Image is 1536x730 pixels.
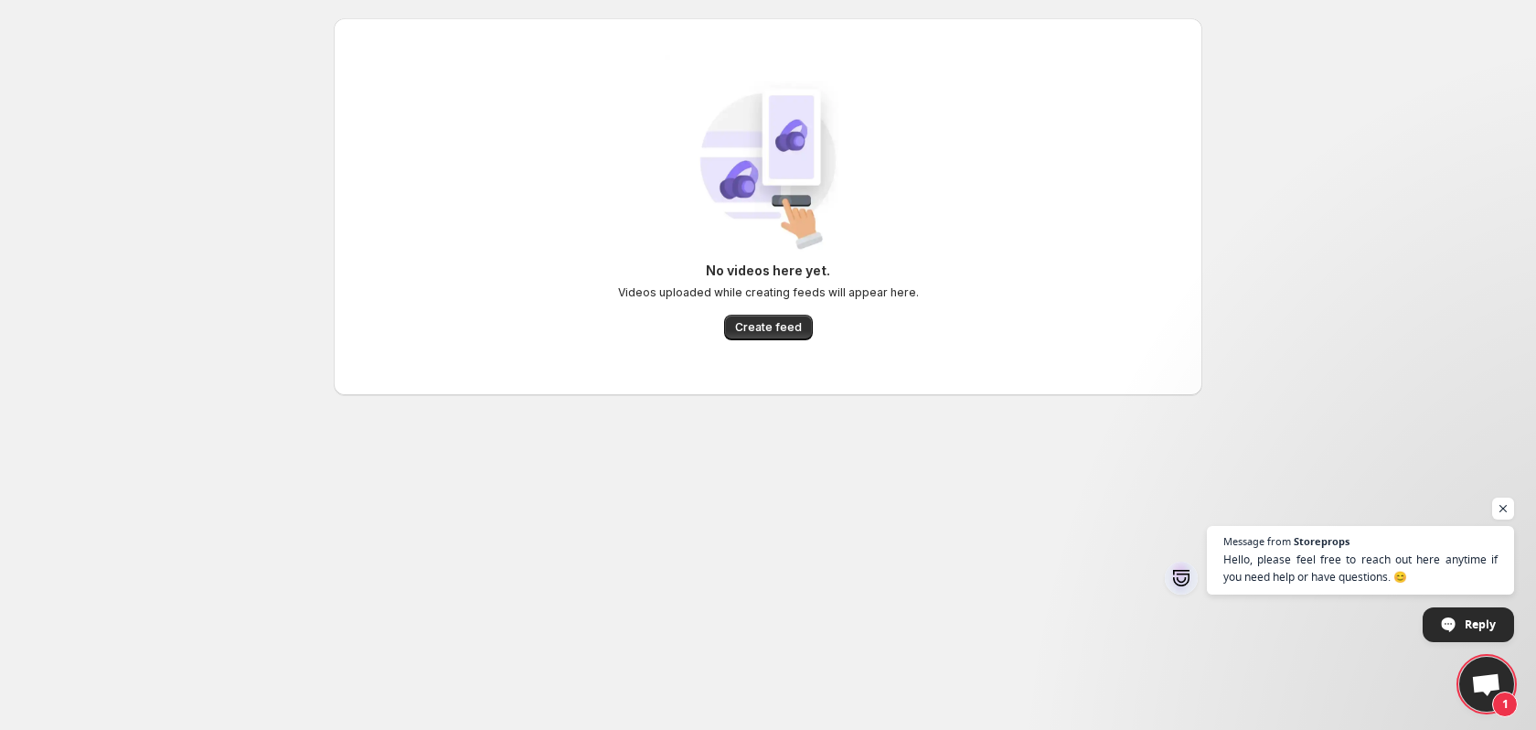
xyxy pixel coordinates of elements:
span: Create feed [735,320,802,335]
span: Hello, please feel free to reach out here anytime if you need help or have questions. 😊 [1223,551,1498,585]
span: Message from [1223,536,1291,546]
span: Reply [1465,608,1496,640]
button: Create feed [724,315,813,340]
p: Videos uploaded while creating feeds will appear here. [618,285,919,300]
span: 1 [1492,692,1518,717]
h6: No videos here yet. [706,262,830,280]
span: Storeprops [1294,536,1349,546]
a: Open chat [1459,657,1514,712]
